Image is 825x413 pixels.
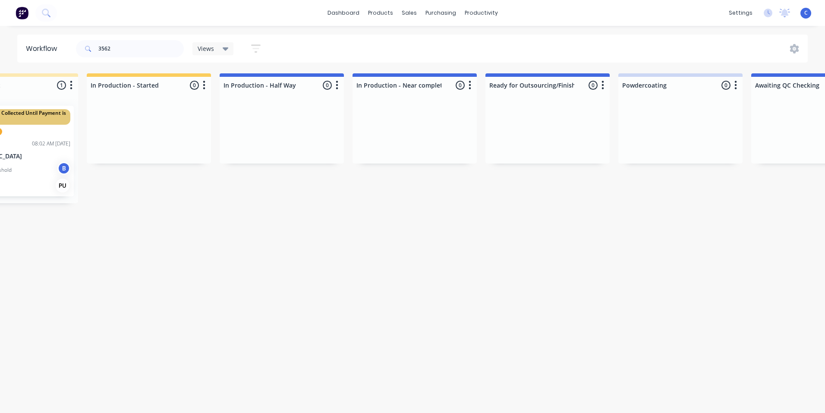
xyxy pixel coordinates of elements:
[421,6,460,19] div: purchasing
[57,162,70,175] div: B
[323,6,364,19] a: dashboard
[364,6,397,19] div: products
[460,6,502,19] div: productivity
[724,6,757,19] div: settings
[16,6,28,19] img: Factory
[397,6,421,19] div: sales
[98,40,184,57] input: Search for orders...
[198,44,214,53] span: Views
[26,44,61,54] div: Workflow
[56,179,69,192] div: PU
[32,140,70,148] div: 08:02 AM [DATE]
[804,9,808,17] span: C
